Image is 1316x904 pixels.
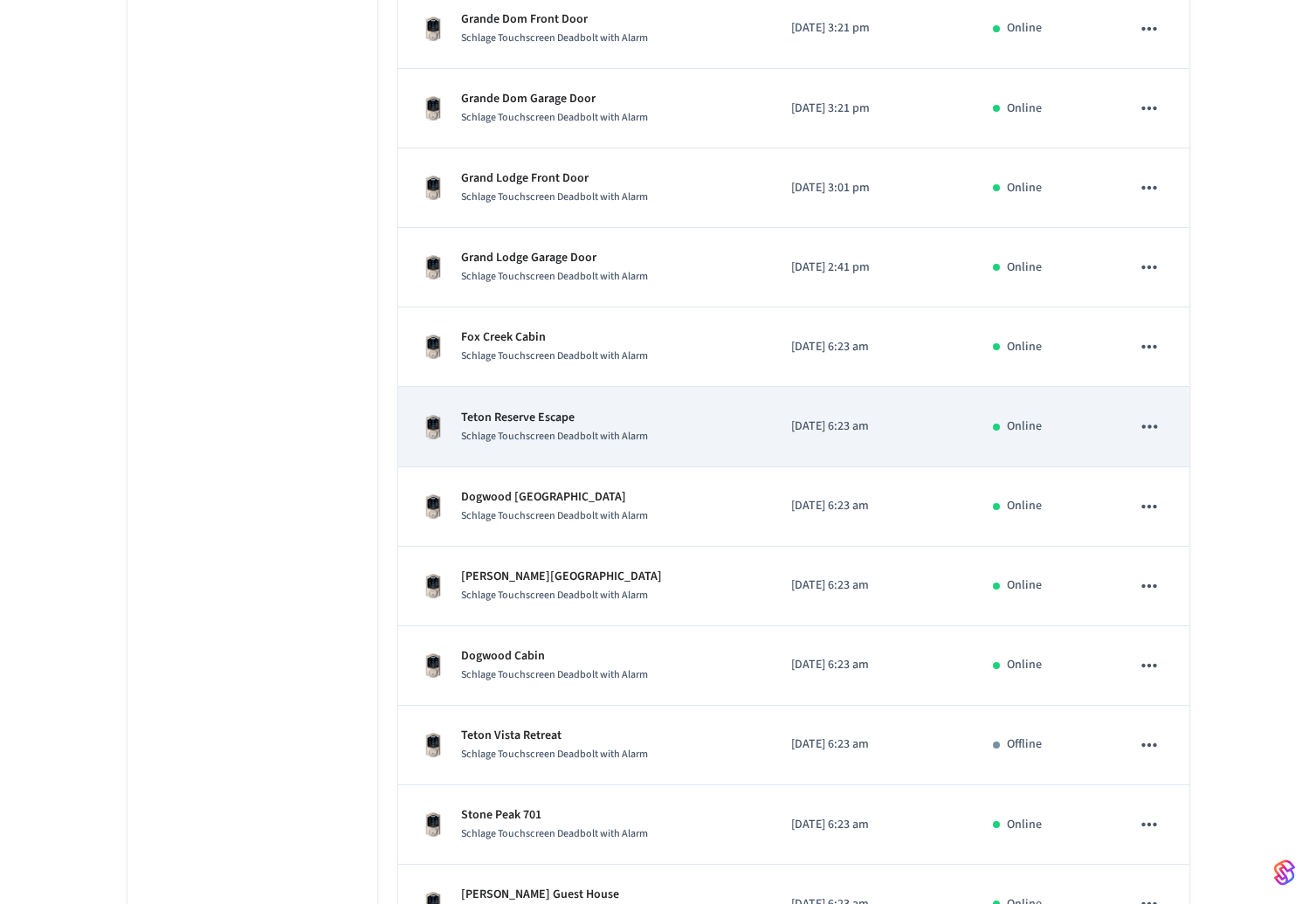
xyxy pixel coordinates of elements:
[791,19,951,38] p: [DATE] 3:21 pm
[461,588,648,603] span: Schlage Touchscreen Deadbolt with Alarm
[461,31,648,45] span: Schlage Touchscreen Deadbolt with Alarm
[419,493,447,521] img: Schlage Sense Smart Deadbolt with Camelot Trim, Front
[461,90,648,108] p: Grande Dom Garage Door
[791,816,951,834] p: [DATE] 6:23 am
[461,348,648,363] span: Schlage Touchscreen Deadbolt with Alarm
[419,811,447,838] img: Schlage Sense Smart Deadbolt with Camelot Trim, Front
[1007,19,1042,38] p: Online
[1007,735,1042,754] p: Offline
[1007,816,1042,834] p: Online
[1007,656,1042,674] p: Online
[461,647,648,666] p: Dogwood Cabin
[419,253,447,281] img: Schlage Sense Smart Deadbolt with Camelot Trim, Front
[791,735,951,754] p: [DATE] 6:23 am
[461,190,648,204] span: Schlage Touchscreen Deadbolt with Alarm
[461,508,648,523] span: Schlage Touchscreen Deadbolt with Alarm
[419,94,447,122] img: Schlage Sense Smart Deadbolt with Camelot Trim, Front
[419,413,447,441] img: Schlage Sense Smart Deadbolt with Camelot Trim, Front
[461,409,648,427] p: Teton Reserve Escape
[461,806,648,825] p: Stone Peak 701
[461,429,648,444] span: Schlage Touchscreen Deadbolt with Alarm
[461,886,648,904] p: [PERSON_NAME] Guest House
[1007,100,1042,118] p: Online
[461,110,648,125] span: Schlage Touchscreen Deadbolt with Alarm
[461,727,648,745] p: Teton Vista Retreat
[461,488,648,507] p: Dogwood [GEOGRAPHIC_DATA]
[461,328,648,347] p: Fox Creek Cabin
[419,652,447,680] img: Schlage Sense Smart Deadbolt with Camelot Trim, Front
[461,667,648,682] span: Schlage Touchscreen Deadbolt with Alarm
[461,568,662,586] p: [PERSON_NAME][GEOGRAPHIC_DATA]
[461,826,648,841] span: Schlage Touchscreen Deadbolt with Alarm
[461,269,648,284] span: Schlage Touchscreen Deadbolt with Alarm
[1274,859,1295,887] img: SeamLogoGradient.69752ec5.svg
[791,417,951,436] p: [DATE] 6:23 am
[791,179,951,197] p: [DATE] 3:01 pm
[461,10,648,29] p: Grande Dom Front Door
[791,338,951,356] p: [DATE] 6:23 am
[419,15,447,43] img: Schlage Sense Smart Deadbolt with Camelot Trim, Front
[461,249,648,267] p: Grand Lodge Garage Door
[461,169,648,188] p: Grand Lodge Front Door
[419,333,447,361] img: Schlage Sense Smart Deadbolt with Camelot Trim, Front
[1007,417,1042,436] p: Online
[419,731,447,759] img: Schlage Sense Smart Deadbolt with Camelot Trim, Front
[1007,576,1042,595] p: Online
[791,656,951,674] p: [DATE] 6:23 am
[1007,497,1042,515] p: Online
[419,174,447,202] img: Schlage Sense Smart Deadbolt with Camelot Trim, Front
[461,747,648,762] span: Schlage Touchscreen Deadbolt with Alarm
[791,497,951,515] p: [DATE] 6:23 am
[419,572,447,600] img: Schlage Sense Smart Deadbolt with Camelot Trim, Front
[791,100,951,118] p: [DATE] 3:21 pm
[791,576,951,595] p: [DATE] 6:23 am
[791,259,951,277] p: [DATE] 2:41 pm
[1007,259,1042,277] p: Online
[1007,179,1042,197] p: Online
[1007,338,1042,356] p: Online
